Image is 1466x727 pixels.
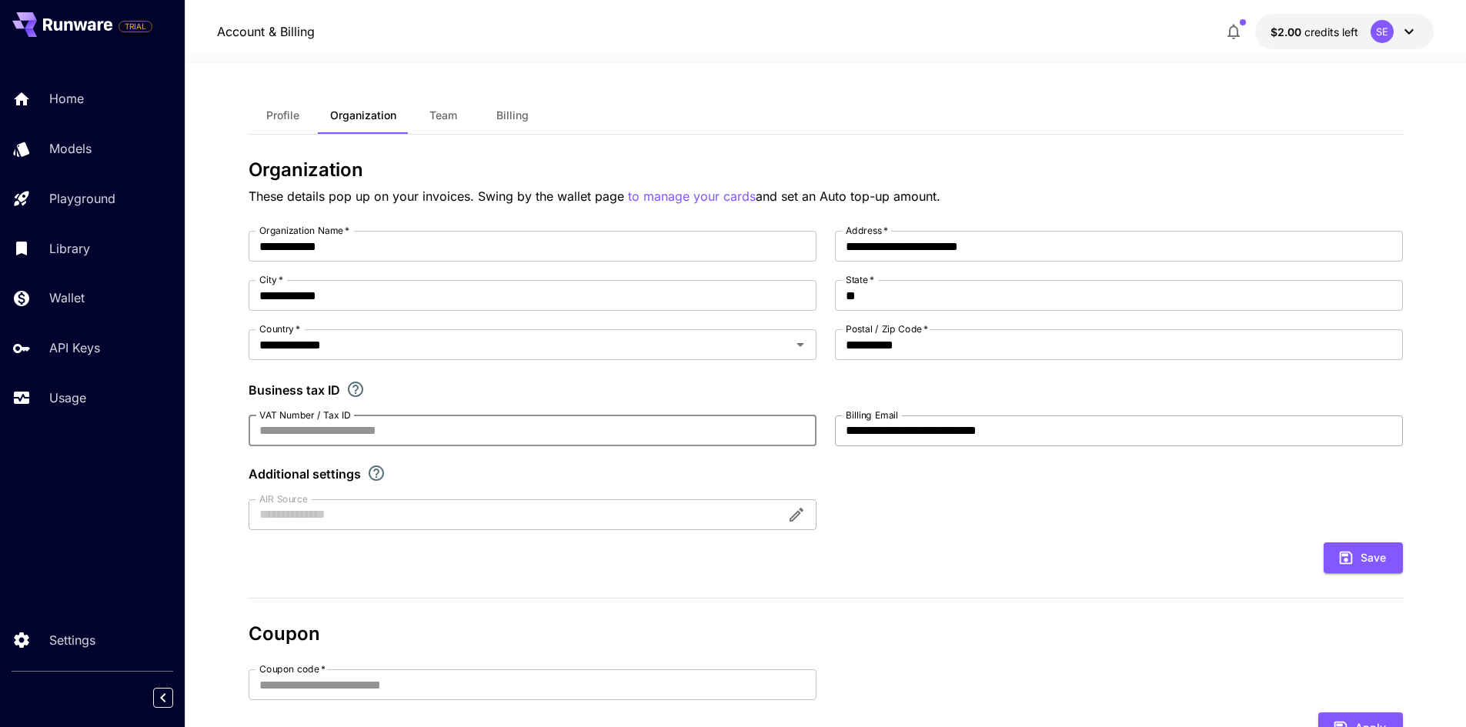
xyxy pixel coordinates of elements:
h3: Coupon [249,623,1403,645]
button: $2.00SE [1255,14,1434,49]
span: Profile [266,108,299,122]
p: Additional settings [249,465,361,483]
span: These details pop up on your invoices. Swing by the wallet page [249,188,628,204]
label: Organization Name [259,224,349,237]
p: Settings [49,631,95,649]
h3: Organization [249,159,1403,181]
button: Collapse sidebar [153,688,173,708]
label: AIR Source [259,492,307,505]
label: Postal / Zip Code [846,322,928,335]
svg: If you are a business tax registrant, please enter your business tax ID here. [346,380,365,399]
label: City [259,273,283,286]
span: TRIAL [119,21,152,32]
span: Organization [330,108,396,122]
nav: breadcrumb [217,22,315,41]
p: Business tax ID [249,381,340,399]
label: Billing Email [846,409,898,422]
p: Playground [49,189,115,208]
p: API Keys [49,338,100,357]
div: Collapse sidebar [165,684,185,712]
span: Billing [496,108,529,122]
div: $2.00 [1271,24,1358,40]
svg: Explore additional customization settings [367,464,386,482]
p: Home [49,89,84,108]
button: to manage your cards [628,187,756,206]
label: State [846,273,874,286]
label: Address [846,224,888,237]
a: Account & Billing [217,22,315,41]
label: Coupon code [259,662,326,675]
label: Country [259,322,300,335]
span: credits left [1304,25,1358,38]
label: VAT Number / Tax ID [259,409,351,422]
button: Open [790,334,811,355]
button: Save [1324,542,1403,574]
p: Usage [49,389,86,407]
span: $2.00 [1271,25,1304,38]
p: Wallet [49,288,85,307]
span: Add your payment card to enable full platform functionality. [119,17,152,35]
span: and set an Auto top-up amount. [756,188,940,204]
div: SE [1371,20,1394,43]
p: Models [49,139,92,158]
span: Team [429,108,457,122]
p: Library [49,239,90,258]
